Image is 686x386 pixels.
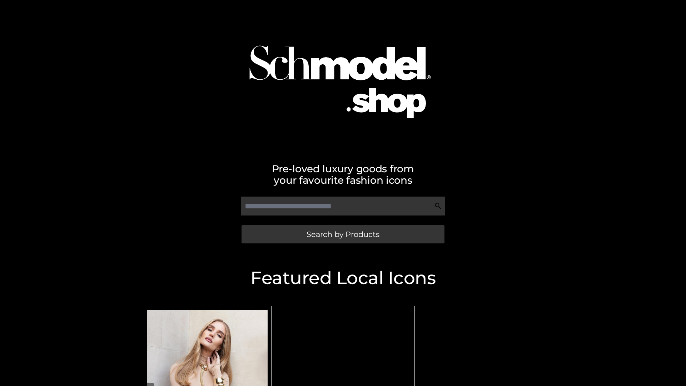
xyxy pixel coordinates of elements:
h2: Featured Local Icons​ [139,269,547,287]
img: Search Icon [434,202,442,209]
span: Search by Products [307,231,379,238]
a: Search by Products [242,225,444,243]
h2: Pre-loved luxury goods from your favourite fashion icons [139,163,547,186]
